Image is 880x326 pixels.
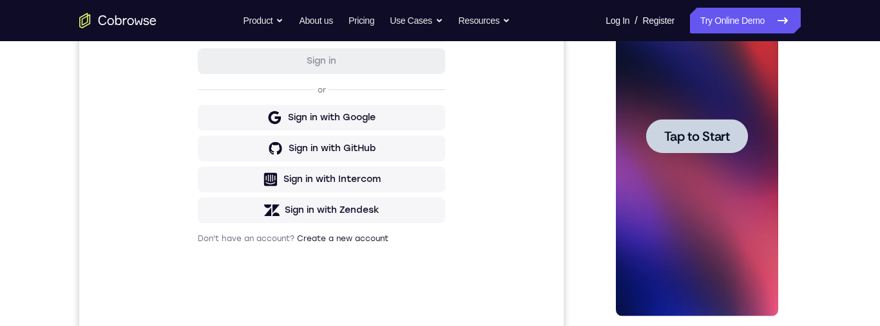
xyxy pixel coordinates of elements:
a: Register [643,8,674,33]
a: Try Online Demo [690,8,801,33]
a: Log In [606,8,629,33]
div: Sign in with Intercom [204,272,301,285]
a: About us [299,8,332,33]
div: Sign in with GitHub [209,241,296,254]
button: Sign in with GitHub [119,235,366,260]
button: Tap to Start [40,172,142,206]
button: Resources [459,8,511,33]
span: / [635,13,637,28]
div: Sign in with Zendesk [206,303,300,316]
button: Sign in [119,147,366,173]
a: Pricing [349,8,374,33]
button: Use Cases [390,8,443,33]
span: Tap to Start [58,183,124,196]
a: Go to the home page [79,13,157,28]
p: or [236,184,249,194]
button: Sign in with Google [119,204,366,230]
button: Sign in with Zendesk [119,296,366,322]
button: Product [244,8,284,33]
input: Enter your email [126,123,358,136]
button: Sign in with Intercom [119,266,366,291]
div: Sign in with Google [209,210,296,223]
h1: Sign in to your account [119,88,366,106]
